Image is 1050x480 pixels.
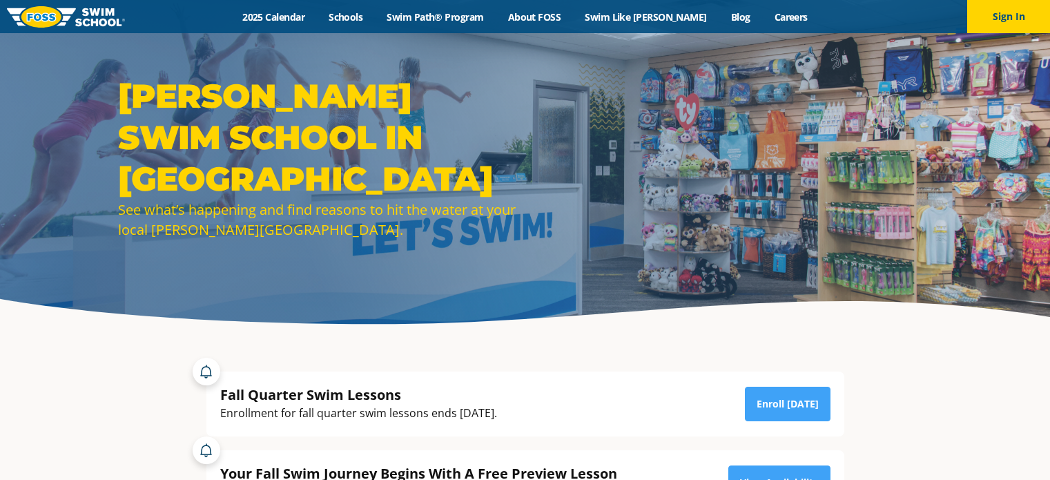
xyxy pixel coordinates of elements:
[573,10,719,23] a: Swim Like [PERSON_NAME]
[231,10,317,23] a: 2025 Calendar
[220,404,497,423] div: Enrollment for fall quarter swim lessons ends [DATE].
[375,10,496,23] a: Swim Path® Program
[7,6,125,28] img: FOSS Swim School Logo
[118,200,518,240] div: See what’s happening and find reasons to hit the water at your local [PERSON_NAME][GEOGRAPHIC_DATA].
[118,75,518,200] h1: [PERSON_NAME] Swim School in [GEOGRAPHIC_DATA]
[317,10,375,23] a: Schools
[496,10,573,23] a: About FOSS
[762,10,819,23] a: Careers
[719,10,762,23] a: Blog
[220,385,497,404] div: Fall Quarter Swim Lessons
[745,387,830,421] a: Enroll [DATE]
